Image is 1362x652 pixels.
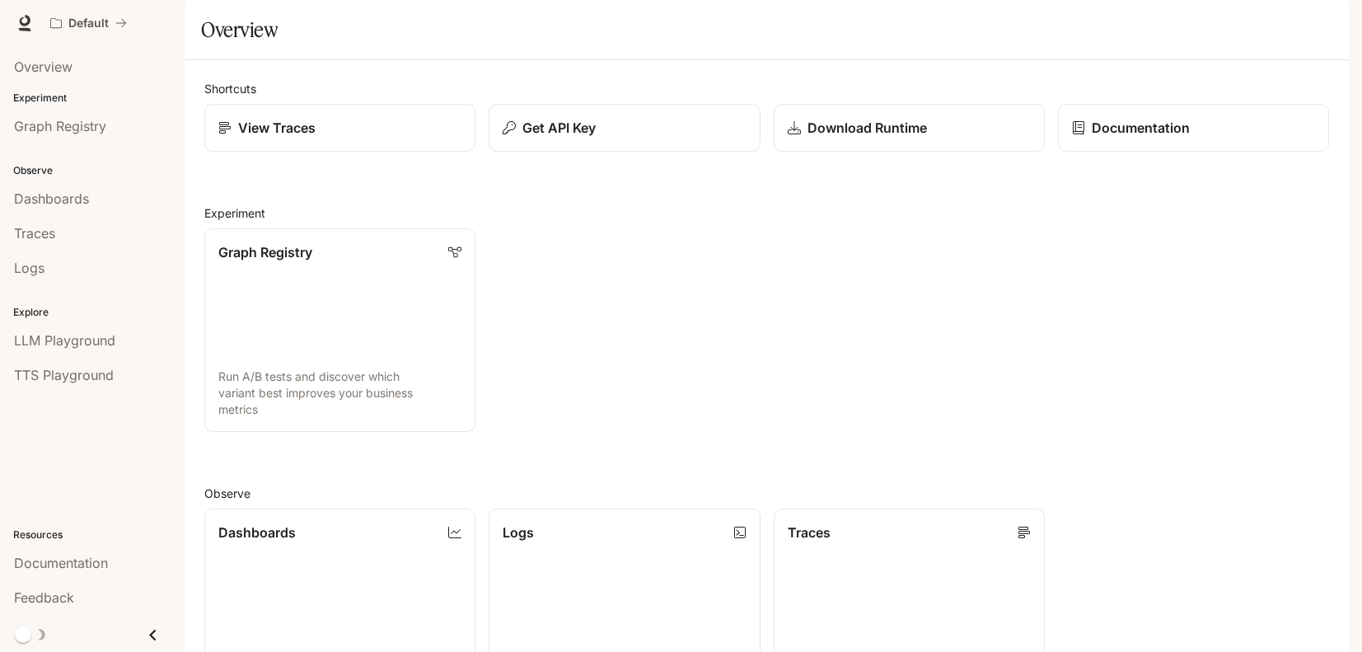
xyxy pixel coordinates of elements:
p: Graph Registry [218,242,312,262]
p: View Traces [238,118,316,138]
a: Download Runtime [774,104,1045,152]
p: Run A/B tests and discover which variant best improves your business metrics [218,368,461,418]
p: Default [68,16,109,30]
p: Documentation [1092,118,1190,138]
p: Get API Key [522,118,596,138]
a: View Traces [204,104,475,152]
h1: Overview [201,13,278,46]
p: Download Runtime [807,118,927,138]
h2: Experiment [204,204,1329,222]
p: Traces [788,523,831,542]
h2: Shortcuts [204,80,1329,97]
p: Dashboards [218,523,296,542]
h2: Observe [204,485,1329,502]
a: Documentation [1058,104,1329,152]
button: Get API Key [489,104,760,152]
a: Graph RegistryRun A/B tests and discover which variant best improves your business metrics [204,228,475,432]
p: Logs [503,523,534,542]
button: All workspaces [43,7,134,40]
